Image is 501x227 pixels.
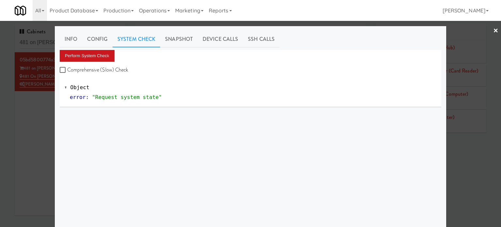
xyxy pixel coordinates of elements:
span: : [86,94,89,100]
span: "Request system state" [92,94,162,100]
input: Comprehensive (Slow) Check [60,68,67,73]
span: error [70,94,86,100]
a: System Check [113,31,160,47]
button: Perform System Check [60,50,114,62]
span: Object [70,84,89,90]
img: Micromart [15,5,26,16]
a: Config [82,31,113,47]
a: Snapshot [160,31,198,47]
a: SSH Calls [243,31,280,47]
label: Comprehensive (Slow) Check [60,65,129,75]
a: Device Calls [198,31,243,47]
a: Info [60,31,82,47]
a: × [493,21,498,41]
